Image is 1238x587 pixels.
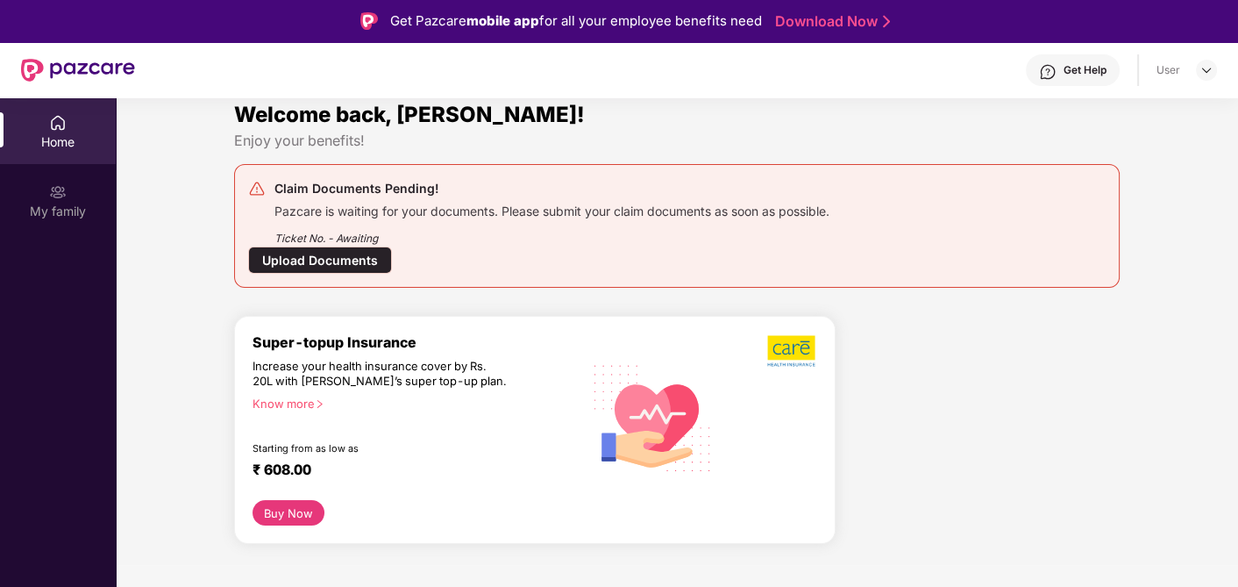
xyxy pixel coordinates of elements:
div: ₹ 608.00 [253,462,565,483]
button: Buy Now [253,500,324,526]
img: svg+xml;base64,PHN2ZyBpZD0iRHJvcGRvd24tMzJ4MzIiIHhtbG5zPSJodHRwOi8vd3d3LnczLm9yZy8yMDAwL3N2ZyIgd2... [1199,63,1213,77]
div: Upload Documents [248,247,392,274]
span: right [315,399,324,409]
div: Increase your health insurance cover by Rs. 20L with [PERSON_NAME]’s super top-up plan. [253,359,506,389]
img: New Pazcare Logo [21,59,135,82]
strong: mobile app [466,12,539,29]
div: Get Help [1064,63,1106,77]
div: Get Pazcare for all your employee benefits need [390,11,762,32]
div: Enjoy your benefits! [234,132,1120,150]
img: svg+xml;base64,PHN2ZyB4bWxucz0iaHR0cDovL3d3dy53My5vcmcvMjAwMC9zdmciIHhtbG5zOnhsaW5rPSJodHRwOi8vd3... [582,346,723,490]
div: Ticket No. - Awaiting [274,219,829,247]
div: Know more [253,397,572,409]
div: Claim Documents Pending! [274,178,829,199]
img: svg+xml;base64,PHN2ZyB3aWR0aD0iMjAiIGhlaWdodD0iMjAiIHZpZXdCb3g9IjAgMCAyMCAyMCIgZmlsbD0ibm9uZSIgeG... [49,183,67,201]
span: Welcome back, [PERSON_NAME]! [234,102,585,127]
div: Starting from as low as [253,442,508,455]
div: Pazcare is waiting for your documents. Please submit your claim documents as soon as possible. [274,199,829,219]
img: svg+xml;base64,PHN2ZyB4bWxucz0iaHR0cDovL3d3dy53My5vcmcvMjAwMC9zdmciIHdpZHRoPSIyNCIgaGVpZ2h0PSIyNC... [248,180,266,197]
img: svg+xml;base64,PHN2ZyBpZD0iSG9tZSIgeG1sbnM9Imh0dHA6Ly93d3cudzMub3JnLzIwMDAvc3ZnIiB3aWR0aD0iMjAiIG... [49,114,67,132]
img: Stroke [883,12,890,31]
img: svg+xml;base64,PHN2ZyBpZD0iSGVscC0zMngzMiIgeG1sbnM9Imh0dHA6Ly93d3cudzMub3JnLzIwMDAvc3ZnIiB3aWR0aD... [1039,63,1057,81]
img: Logo [360,12,378,30]
img: b5dec4f62d2307b9de63beb79f102df3.png [767,334,817,368]
a: Download Now [775,12,885,31]
div: User [1156,63,1180,77]
div: Super-topup Insurance [253,334,582,351]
